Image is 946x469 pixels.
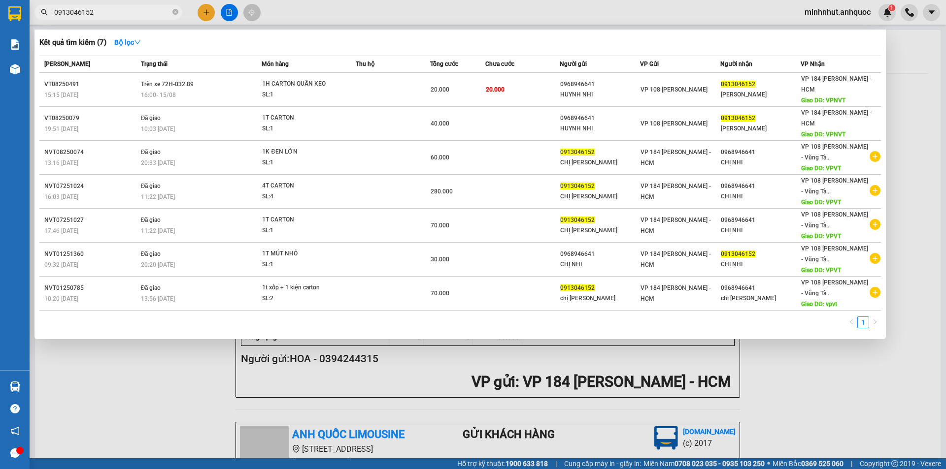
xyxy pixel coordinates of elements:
div: NVT01251360 [44,249,138,259]
span: Người gửi [560,61,587,67]
div: HUYNH NHI [560,124,640,134]
img: warehouse-icon [10,381,20,392]
div: 1K ĐEN LỚN [262,147,336,157]
span: close-circle [172,9,178,15]
span: 20.000 [431,86,449,93]
span: 15:15 [DATE] [44,92,78,98]
span: Đã giao [141,250,161,257]
span: VP 108 [PERSON_NAME] - Vũng Tà... [801,279,868,297]
div: HUYNH NHI [560,90,640,100]
div: 1H CARTON QUẤN KEO [262,79,336,90]
div: SL: 1 [262,259,336,270]
span: 0913046152 [721,81,755,88]
div: 0968946641 [560,249,640,259]
button: left [845,316,857,328]
div: NVT08250074 [44,147,138,157]
span: message [10,448,20,458]
div: SL: 1 [262,225,336,236]
span: VP 108 [PERSON_NAME] [641,120,708,127]
span: VP 108 [PERSON_NAME] - Vũng Tà... [801,211,868,229]
span: Giao DĐ: VPNVT [801,131,845,138]
div: NVT01250785 [44,283,138,293]
span: Giao DĐ: VPVT [801,165,841,172]
span: 0913046152 [560,149,595,156]
span: Đã giao [141,183,161,189]
span: VP Gửi [640,61,659,67]
strong: Bộ lọc [114,38,141,46]
span: Món hàng [262,61,289,67]
span: 11:22 [DATE] [141,193,175,200]
span: [PERSON_NAME] [44,61,90,67]
span: Giao DĐ: VPNVT [801,97,845,104]
div: CHỊ [PERSON_NAME] [560,157,640,168]
div: 1T CARTON [262,215,336,225]
img: warehouse-icon [10,64,20,74]
span: VP 184 [PERSON_NAME] - HCM [801,109,872,127]
span: right [872,319,878,325]
span: left [848,319,854,325]
span: VP 184 [PERSON_NAME] - HCM [801,75,872,93]
img: solution-icon [10,39,20,50]
div: SL: 4 [262,191,336,202]
div: chị [PERSON_NAME] [721,293,800,304]
span: Giao DĐ: VPVT [801,233,841,240]
span: Trên xe 72H-032.89 [141,81,194,88]
span: VP 108 [PERSON_NAME] - Vũng Tà... [801,245,868,263]
span: 40.000 [431,120,449,127]
div: chị [PERSON_NAME] [560,293,640,304]
div: CHỊ [PERSON_NAME] [560,191,640,202]
span: 20:33 [DATE] [141,159,175,166]
span: Đã giao [141,149,161,156]
span: down [134,39,141,46]
span: plus-circle [870,151,880,162]
span: VP 184 [PERSON_NAME] - HCM [641,217,711,234]
div: 1t xốp + 1 kiện carton [262,282,336,293]
span: Đã giao [141,115,161,122]
span: 16:00 - 15/08 [141,92,176,98]
h3: Kết quả tìm kiếm ( 7 ) [39,37,106,48]
span: 10:03 [DATE] [141,125,175,132]
div: 0968946641 [721,147,800,157]
div: [PERSON_NAME] [721,124,800,134]
span: Thu hộ [356,61,374,67]
div: 1T CARTON [262,113,336,124]
span: Người nhận [720,61,752,67]
div: NVT07251024 [44,181,138,191]
span: 0913046152 [560,284,595,291]
span: VP 108 [PERSON_NAME] - Vũng Tà... [801,143,868,161]
div: CHỊ [PERSON_NAME] [560,225,640,236]
li: Next Page [869,316,881,328]
li: 1 [857,316,869,328]
span: 70.000 [431,290,449,297]
div: CHỊ NHI [721,259,800,270]
div: 0968946641 [721,181,800,191]
button: right [869,316,881,328]
span: VP 108 [PERSON_NAME] [641,86,708,93]
span: 0913046152 [721,250,755,257]
span: 30.000 [431,256,449,263]
span: VP 184 [PERSON_NAME] - HCM [641,149,711,166]
span: VP 108 [PERSON_NAME] - Vũng Tà... [801,177,868,195]
div: [PERSON_NAME] [721,90,800,100]
div: SL: 1 [262,157,336,168]
span: 0913046152 [560,183,595,189]
span: 10:20 [DATE] [44,295,78,302]
div: 0968946641 [560,113,640,124]
span: 0913046152 [721,115,755,122]
span: VP Nhận [801,61,825,67]
span: 09:32 [DATE] [44,261,78,268]
div: 0968946641 [721,283,800,293]
img: logo-vxr [8,6,21,21]
span: 17:46 [DATE] [44,227,78,234]
div: SL: 2 [262,293,336,304]
span: Đã giao [141,284,161,291]
div: VT08250491 [44,79,138,90]
span: Giao DĐ: VPVT [801,267,841,274]
span: VP 184 [PERSON_NAME] - HCM [641,250,711,268]
div: 0968946641 [560,79,640,90]
span: Chưa cước [485,61,514,67]
span: 13:16 [DATE] [44,159,78,166]
span: VP 184 [PERSON_NAME] - HCM [641,183,711,200]
span: 16:03 [DATE] [44,193,78,200]
span: plus-circle [870,219,880,230]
